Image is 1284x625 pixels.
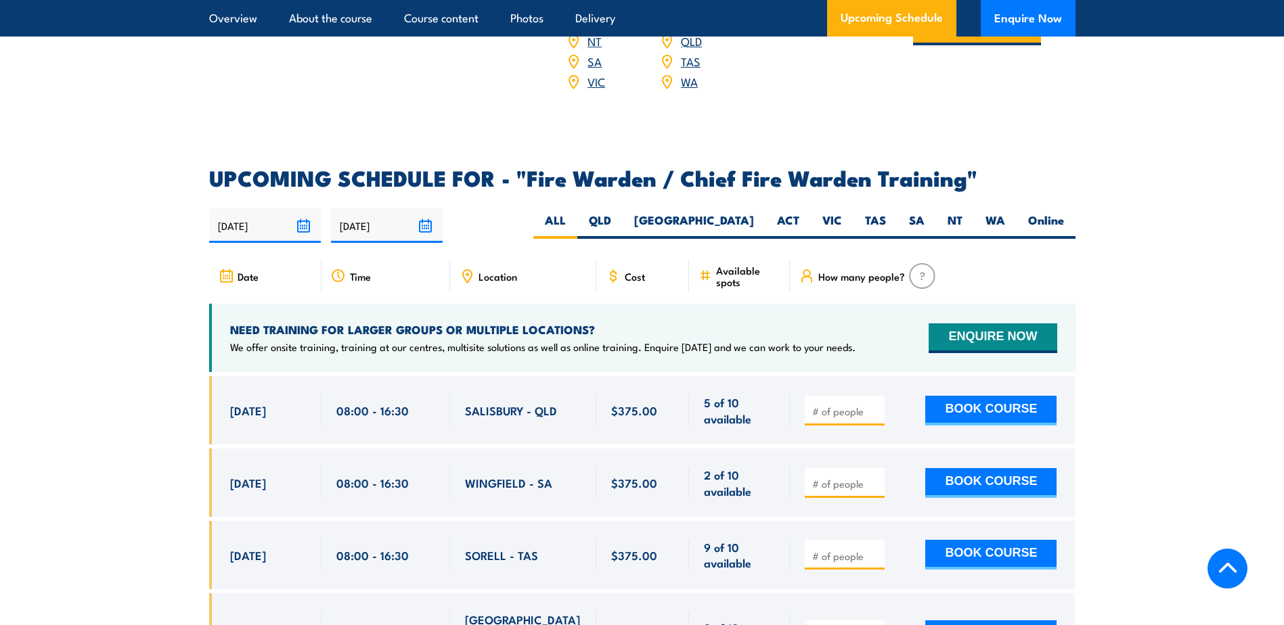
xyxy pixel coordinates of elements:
span: [DATE] [230,547,266,563]
label: NT [936,212,974,239]
button: BOOK COURSE [925,396,1057,425]
span: $375.00 [611,475,657,490]
a: SA [588,53,602,69]
button: BOOK COURSE [925,468,1057,498]
span: 08:00 - 16:30 [336,475,409,490]
span: $375.00 [611,547,657,563]
span: [DATE] [230,402,266,418]
span: Time [350,271,371,282]
span: $375.00 [611,402,657,418]
span: 08:00 - 16:30 [336,402,409,418]
input: # of people [812,549,880,563]
a: NT [588,32,602,49]
label: TAS [854,212,898,239]
input: # of people [812,477,880,490]
span: 2 of 10 available [704,467,775,499]
input: # of people [812,404,880,418]
p: We offer onsite training, training at our centres, multisite solutions as well as online training... [230,340,856,354]
a: VIC [588,73,605,89]
span: 5 of 10 available [704,394,775,426]
span: How many people? [818,271,905,282]
span: SALISBURY - QLD [465,402,557,418]
label: VIC [811,212,854,239]
span: [DATE] [230,475,266,490]
a: QLD [681,32,702,49]
span: WINGFIELD - SA [465,475,552,490]
h4: NEED TRAINING FOR LARGER GROUPS OR MULTIPLE LOCATIONS? [230,322,856,337]
input: From date [209,208,321,243]
span: SORELL - TAS [465,547,538,563]
label: ACT [766,212,811,239]
label: ALL [533,212,577,239]
button: BOOK COURSE [925,540,1057,570]
label: QLD [577,212,623,239]
h2: UPCOMING SCHEDULE FOR - "Fire Warden / Chief Fire Warden Training" [209,168,1076,187]
span: Location [479,271,517,282]
span: 9 of 10 available [704,539,775,571]
span: 08:00 - 16:30 [336,547,409,563]
label: Online [1017,212,1076,239]
span: Date [238,271,259,282]
a: TAS [681,53,701,69]
button: ENQUIRE NOW [929,323,1057,353]
span: Cost [625,271,645,282]
a: WA [681,73,698,89]
span: Available spots [716,264,780,287]
label: SA [898,212,936,239]
label: WA [974,212,1017,239]
input: To date [331,208,443,243]
label: [GEOGRAPHIC_DATA] [623,212,766,239]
